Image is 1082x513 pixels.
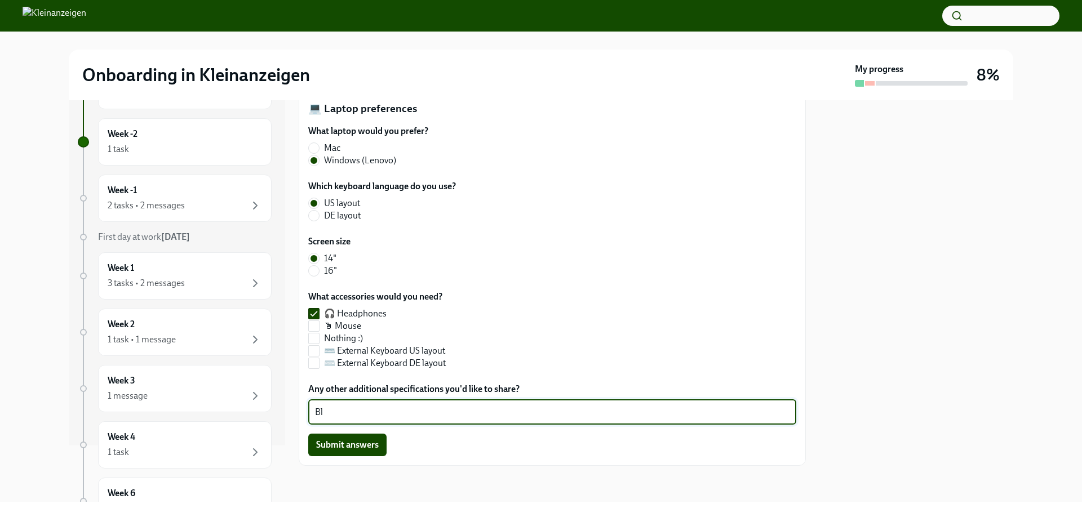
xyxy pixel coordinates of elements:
a: Week 41 task [78,421,272,469]
textarea: Bluethoo [315,405,790,419]
div: 2 tasks • 2 messages [108,199,185,212]
span: DE layout [324,209,361,222]
p: 💻 Laptop preferences [308,101,796,116]
h6: Week -2 [108,128,138,140]
span: Windows (Lenovo) [324,154,396,167]
button: Submit answers [308,434,387,456]
label: Screen size [308,235,351,248]
span: US layout [324,197,360,209]
div: 3 tasks • 2 messages [108,277,185,289]
strong: My progress [855,63,903,75]
h6: Week 4 [108,431,135,443]
h6: Week 3 [108,374,135,387]
h6: Week 6 [108,487,135,499]
strong: [DATE] [161,231,190,242]
span: First day at work [98,231,190,242]
span: Submit answers [316,439,379,450]
a: First day at work[DATE] [78,231,272,243]
a: Week 13 tasks • 2 messages [78,252,272,300]
span: 🎧 Headphones [324,307,387,320]
span: ⌨️ External Keyboard US layout [324,345,445,357]
img: Kleinanzeigen [23,7,86,25]
span: ⌨️ External Keyboard DE layout [324,357,446,369]
div: 1 task [108,446,129,458]
a: Week 21 task • 1 message [78,309,272,356]
span: 16" [324,265,337,277]
h6: Week 1 [108,262,134,274]
a: Week 31 message [78,365,272,412]
span: 🖱 Mouse [324,320,361,332]
span: 14" [324,252,336,265]
label: Which keyboard language do you use? [308,180,456,193]
h3: 8% [977,65,1000,85]
label: What laptop would you prefer? [308,125,428,137]
a: Week -21 task [78,118,272,166]
h6: Week 2 [108,318,135,331]
a: Week -12 tasks • 2 messages [78,175,272,222]
div: 1 message [108,390,148,402]
div: 1 task [108,143,129,155]
div: 1 task • 1 message [108,333,176,346]
h2: Onboarding in Kleinanzeigen [82,64,310,86]
label: What accessories would you need? [308,291,455,303]
span: Nothing :) [324,332,363,345]
span: Mac [324,142,340,154]
label: Any other additional specifications you'd like to share? [308,383,796,395]
h6: Week -1 [108,184,137,197]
